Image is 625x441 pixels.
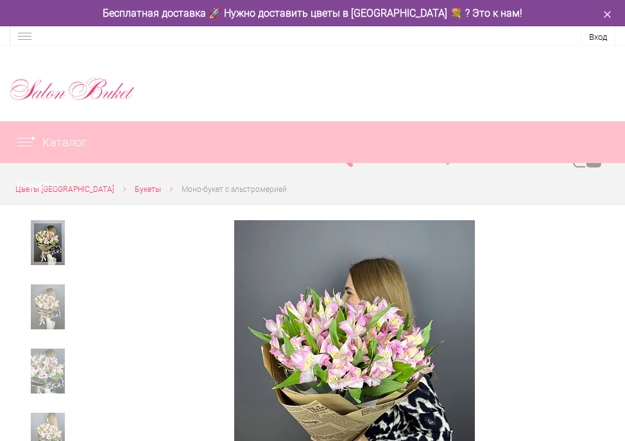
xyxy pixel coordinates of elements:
[135,185,161,194] span: Букеты
[135,183,161,196] a: Букеты
[15,183,114,196] a: Цветы [GEOGRAPHIC_DATA]
[15,185,114,194] span: Цветы [GEOGRAPHIC_DATA]
[589,32,607,42] a: Вход
[10,75,135,103] img: Цветы Нижний Новгород
[182,185,287,194] span: Моно-букет с альстромерией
